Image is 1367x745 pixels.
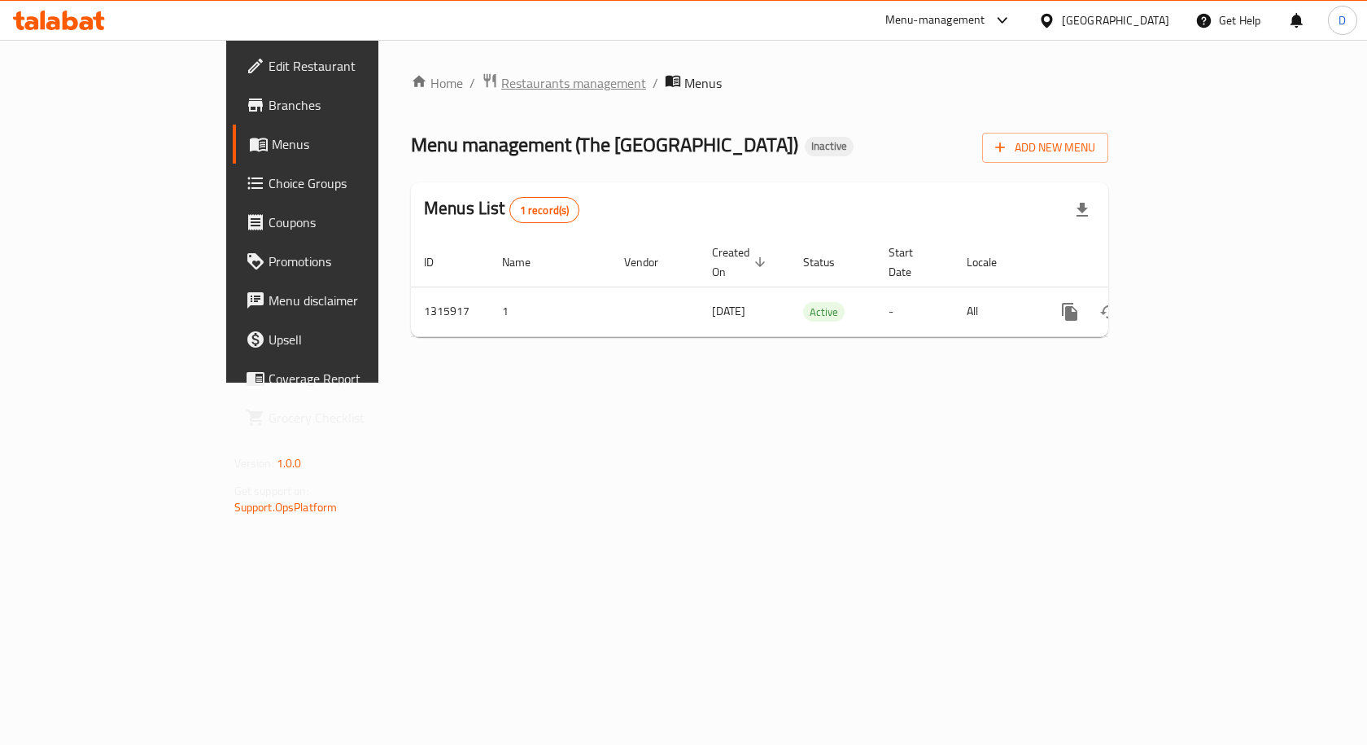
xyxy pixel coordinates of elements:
[803,302,845,322] div: Active
[269,408,442,427] span: Grocery Checklist
[233,242,455,281] a: Promotions
[982,133,1108,163] button: Add New Menu
[712,243,771,282] span: Created On
[805,139,854,153] span: Inactive
[1063,191,1102,230] div: Export file
[501,73,646,93] span: Restaurants management
[995,138,1095,158] span: Add New Menu
[510,203,579,218] span: 1 record(s)
[233,164,455,203] a: Choice Groups
[1050,292,1090,331] button: more
[233,359,455,398] a: Coverage Report
[1037,238,1220,287] th: Actions
[234,497,338,518] a: Support.OpsPlatform
[233,46,455,85] a: Edit Restaurant
[233,125,455,164] a: Menus
[803,303,845,322] span: Active
[424,196,579,223] h2: Menus List
[269,173,442,193] span: Choice Groups
[269,291,442,310] span: Menu disclaimer
[277,453,302,474] span: 1.0.0
[967,252,1018,272] span: Locale
[684,73,722,93] span: Menus
[469,73,475,93] li: /
[889,243,934,282] span: Start Date
[233,281,455,320] a: Menu disclaimer
[885,11,985,30] div: Menu-management
[269,330,442,349] span: Upsell
[712,300,745,322] span: [DATE]
[269,213,442,232] span: Coupons
[424,252,455,272] span: ID
[653,73,658,93] li: /
[269,252,442,271] span: Promotions
[1090,292,1129,331] button: Change Status
[803,252,856,272] span: Status
[234,480,309,502] span: Get support on:
[1062,11,1169,29] div: [GEOGRAPHIC_DATA]
[489,287,611,336] td: 1
[509,197,580,223] div: Total records count
[954,287,1037,336] td: All
[876,287,954,336] td: -
[234,453,274,474] span: Version:
[233,320,455,359] a: Upsell
[233,203,455,242] a: Coupons
[1339,11,1346,29] span: D
[269,56,442,76] span: Edit Restaurant
[233,85,455,125] a: Branches
[411,72,1108,94] nav: breadcrumb
[805,137,854,156] div: Inactive
[269,369,442,388] span: Coverage Report
[233,398,455,437] a: Grocery Checklist
[411,238,1220,337] table: enhanced table
[624,252,679,272] span: Vendor
[272,134,442,154] span: Menus
[502,252,552,272] span: Name
[411,126,798,163] span: Menu management ( The [GEOGRAPHIC_DATA] )
[482,72,646,94] a: Restaurants management
[269,95,442,115] span: Branches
